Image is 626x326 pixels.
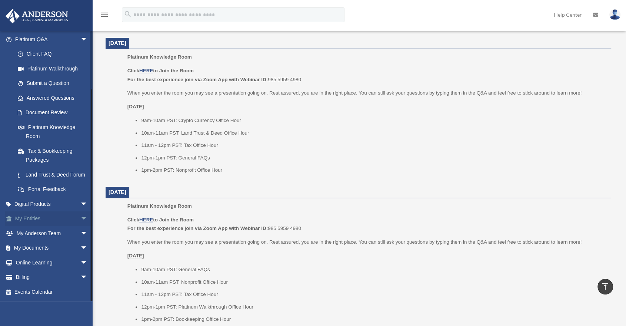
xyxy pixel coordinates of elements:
a: Events Calendar [5,284,99,299]
i: menu [100,10,109,19]
a: Client FAQ [10,47,99,62]
b: For the best experience join via Zoom App with Webinar ID: [127,225,268,231]
span: arrow_drop_down [80,270,95,285]
a: Submit a Question [10,76,99,91]
span: Platinum Knowledge Room [127,54,192,60]
a: Billingarrow_drop_down [5,270,99,285]
a: Digital Productsarrow_drop_down [5,197,99,211]
i: search [124,10,132,18]
p: When you enter the room you may see a presentation going on. Rest assured, you are in the right p... [127,89,606,98]
li: 11am - 12pm PST: Tax Office Hour [141,141,606,150]
img: User Pic [609,9,620,20]
li: 1pm-2pm PST: Nonprofit Office Hour [141,166,606,175]
span: arrow_drop_down [80,255,95,270]
li: 10am-11am PST: Nonprofit Office Hour [141,278,606,287]
a: Portal Feedback [10,182,99,197]
li: 12pm-1pm PST: Platinum Walkthrough Office Hour [141,303,606,312]
li: 11am - 12pm PST: Tax Office Hour [141,290,606,299]
a: My Documentsarrow_drop_down [5,241,99,256]
p: 985 5959 4980 [127,66,606,84]
span: arrow_drop_down [80,241,95,256]
p: 985 5959 4980 [127,215,606,233]
a: HERE [139,68,153,73]
a: HERE [139,217,153,223]
b: Click to Join the Room [127,217,194,223]
span: arrow_drop_down [80,32,95,47]
a: Answered Questions [10,90,99,105]
a: Platinum Walkthrough [10,61,99,76]
a: Land Trust & Deed Forum [10,167,99,182]
a: menu [100,13,109,19]
span: arrow_drop_down [80,211,95,227]
a: Platinum Q&Aarrow_drop_down [5,32,99,47]
a: Online Learningarrow_drop_down [5,255,99,270]
span: arrow_drop_down [80,226,95,241]
u: [DATE] [127,104,144,109]
u: [DATE] [127,253,144,259]
a: My Entitiesarrow_drop_down [5,211,99,226]
a: My Anderson Teamarrow_drop_down [5,226,99,241]
a: Document Review [10,105,99,120]
span: [DATE] [109,40,126,46]
b: For the best experience join via Zoom App with Webinar ID: [127,77,268,82]
p: When you enter the room you may see a presentation going on. Rest assured, you are in the right p... [127,238,606,247]
li: 1pm-2pm PST: Bookkeeping Office Hour [141,315,606,324]
li: 12pm-1pm PST: General FAQs [141,154,606,162]
a: Tax & Bookkeeping Packages [10,144,99,167]
span: Platinum Knowledge Room [127,203,192,209]
i: vertical_align_top [601,282,610,291]
img: Anderson Advisors Platinum Portal [3,9,70,23]
li: 9am-10am PST: General FAQs [141,265,606,274]
span: arrow_drop_down [80,197,95,212]
span: [DATE] [109,189,126,195]
li: 9am-10am PST: Crypto Currency Office Hour [141,116,606,125]
a: vertical_align_top [597,279,613,294]
b: Click to Join the Room [127,68,194,73]
li: 10am-11am PST: Land Trust & Deed Office Hour [141,129,606,138]
a: Platinum Knowledge Room [10,120,95,144]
